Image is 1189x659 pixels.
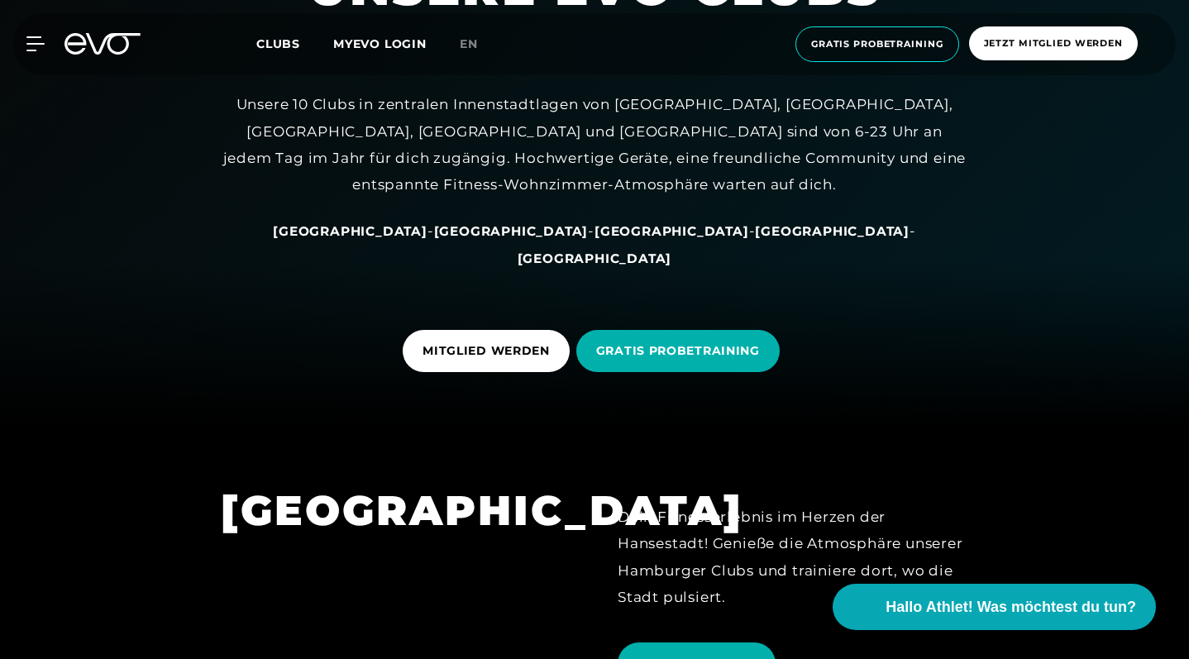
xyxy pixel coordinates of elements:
a: [GEOGRAPHIC_DATA] [434,222,589,239]
button: Hallo Athlet! Was möchtest du tun? [833,584,1156,630]
span: Clubs [256,36,300,51]
span: Jetzt Mitglied werden [984,36,1123,50]
a: [GEOGRAPHIC_DATA] [273,222,427,239]
span: MITGLIED WERDEN [423,342,550,360]
a: [GEOGRAPHIC_DATA] [594,222,749,239]
a: [GEOGRAPHIC_DATA] [518,250,672,266]
h1: [GEOGRAPHIC_DATA] [221,484,571,537]
span: GRATIS PROBETRAINING [596,342,760,360]
div: Unsere 10 Clubs in zentralen Innenstadtlagen von [GEOGRAPHIC_DATA], [GEOGRAPHIC_DATA], [GEOGRAPHI... [222,91,967,198]
span: [GEOGRAPHIC_DATA] [434,223,589,239]
div: - - - - [222,217,967,271]
a: MITGLIED WERDEN [403,318,576,384]
a: Gratis Probetraining [790,26,964,62]
a: en [460,35,498,54]
a: Clubs [256,36,333,51]
span: [GEOGRAPHIC_DATA] [594,223,749,239]
div: Dein Fitnesserlebnis im Herzen der Hansestadt! Genieße die Atmosphäre unserer Hamburger Clubs und... [618,504,968,610]
a: GRATIS PROBETRAINING [576,318,786,384]
span: Gratis Probetraining [811,37,943,51]
a: [GEOGRAPHIC_DATA] [755,222,910,239]
a: MYEVO LOGIN [333,36,427,51]
span: [GEOGRAPHIC_DATA] [273,223,427,239]
span: Hallo Athlet! Was möchtest du tun? [886,596,1136,618]
span: [GEOGRAPHIC_DATA] [755,223,910,239]
span: [GEOGRAPHIC_DATA] [518,251,672,266]
a: Jetzt Mitglied werden [964,26,1143,62]
span: en [460,36,478,51]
